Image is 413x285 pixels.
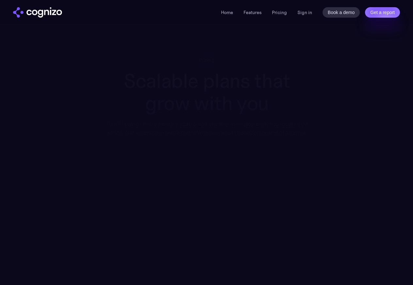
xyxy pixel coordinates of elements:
a: home [13,7,62,18]
a: Get a report [365,7,400,18]
a: Pricing [272,9,287,15]
img: cognizo logo [13,7,62,18]
a: Features [244,9,262,15]
a: Home [221,9,233,15]
a: Sign in [297,8,312,16]
div: Pricing [199,57,214,63]
a: Book a demo [323,7,360,18]
div: Turn AI search into a primary acquisition channel with deep analytics focused on action. Our ente... [101,119,312,137]
h1: Scalable plans that grow with you [101,70,312,115]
